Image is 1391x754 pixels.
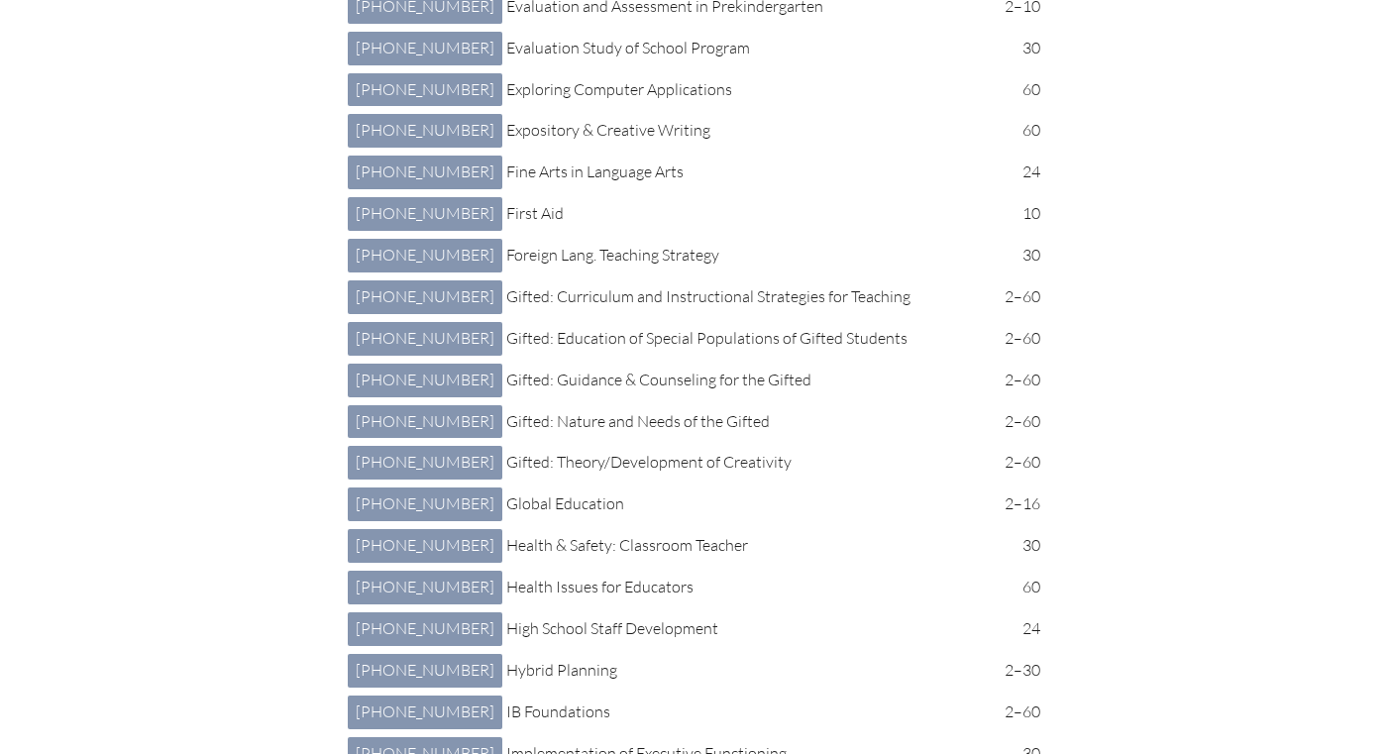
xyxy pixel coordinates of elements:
a: [PHONE_NUMBER] [348,239,502,272]
p: 2–60 [999,409,1040,435]
a: [PHONE_NUMBER] [348,73,502,107]
p: Gifted: Nature and Needs of the Gifted [506,409,983,435]
p: Global Education [506,491,983,517]
a: [PHONE_NUMBER] [348,696,502,729]
p: 30 [999,243,1040,269]
p: 30 [999,533,1040,559]
p: Expository & Creative Writing [506,118,983,144]
a: [PHONE_NUMBER] [348,654,502,688]
p: Foreign Lang. Teaching Strategy [506,243,983,269]
p: Health Issues for Educators [506,575,983,600]
p: 2–60 [999,450,1040,476]
p: Hybrid Planning [506,658,983,684]
p: First Aid [506,201,983,227]
a: [PHONE_NUMBER] [348,446,502,480]
p: Gifted: Education of Special Populations of Gifted Students [506,326,983,352]
a: [PHONE_NUMBER] [348,322,502,356]
p: 2–60 [999,326,1040,352]
p: 60 [999,77,1040,103]
p: Gifted: Theory/Development of Creativity [506,450,983,476]
p: 2–30 [999,658,1040,684]
p: 24 [999,160,1040,185]
p: IB Foundations [506,700,983,725]
p: 2–60 [999,368,1040,393]
a: [PHONE_NUMBER] [348,156,502,189]
a: [PHONE_NUMBER] [348,487,502,521]
p: Fine Arts in Language Arts [506,160,983,185]
p: High School Staff Development [506,616,983,642]
p: Exploring Computer Applications [506,77,983,103]
p: 2–60 [999,284,1040,310]
p: 10 [999,201,1040,227]
p: Gifted: Guidance & Counseling for the Gifted [506,368,983,393]
a: [PHONE_NUMBER] [348,197,502,231]
p: 2–16 [999,491,1040,517]
a: [PHONE_NUMBER] [348,32,502,65]
a: [PHONE_NUMBER] [348,114,502,148]
a: [PHONE_NUMBER] [348,364,502,397]
a: [PHONE_NUMBER] [348,280,502,314]
p: 2–60 [999,700,1040,725]
p: Health & Safety: Classroom Teacher [506,533,983,559]
a: [PHONE_NUMBER] [348,571,502,604]
a: [PHONE_NUMBER] [348,529,502,563]
p: Evaluation Study of School Program [506,36,983,61]
p: 60 [999,575,1040,600]
p: Gifted: Curriculum and Instructional Strategies for Teaching [506,284,983,310]
p: 30 [999,36,1040,61]
a: [PHONE_NUMBER] [348,612,502,646]
a: [PHONE_NUMBER] [348,405,502,439]
p: 24 [999,616,1040,642]
p: 60 [999,118,1040,144]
